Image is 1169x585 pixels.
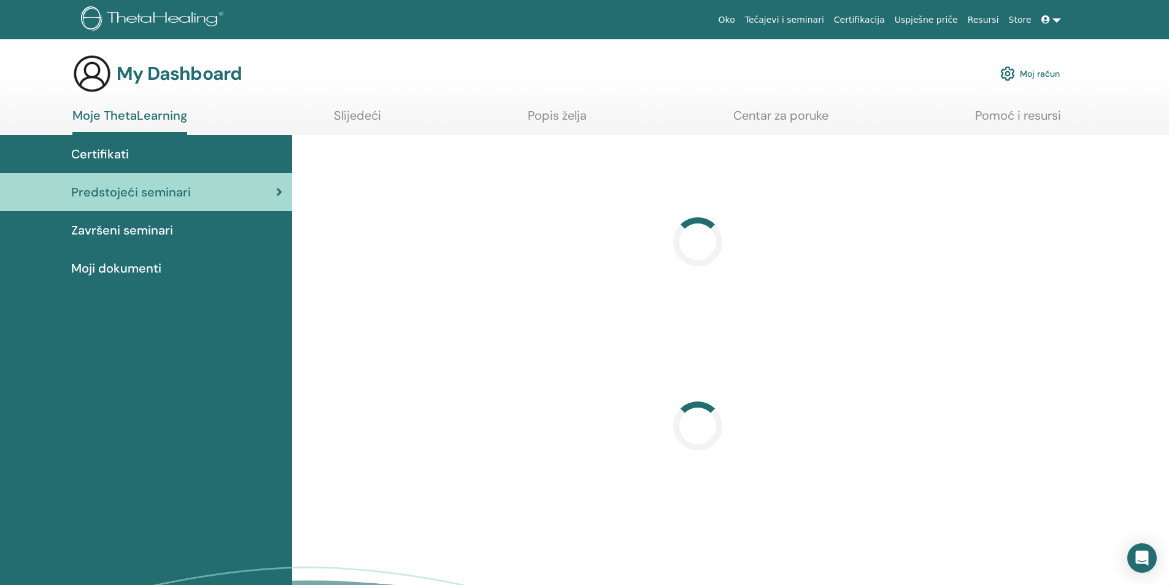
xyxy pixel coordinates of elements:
[72,54,112,93] img: generic-user-icon.jpg
[71,221,173,239] span: Završeni seminari
[1000,60,1060,87] a: Moj račun
[71,145,129,163] span: Certifikati
[71,183,191,201] span: Predstojeći seminari
[829,9,890,31] a: Certifikacija
[714,9,740,31] a: Oko
[1127,543,1157,573] div: Open Intercom Messenger
[117,63,242,85] h3: My Dashboard
[963,9,1004,31] a: Resursi
[1004,9,1036,31] a: Store
[1000,63,1015,84] img: cog.svg
[733,108,828,132] a: Centar za poruke
[334,108,381,132] a: Slijedeći
[71,259,161,277] span: Moji dokumenti
[528,108,587,132] a: Popis želja
[72,108,187,135] a: Moje ThetaLearning
[81,6,228,34] img: logo.png
[740,9,829,31] a: Tečajevi i seminari
[975,108,1061,132] a: Pomoć i resursi
[890,9,963,31] a: Uspješne priče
